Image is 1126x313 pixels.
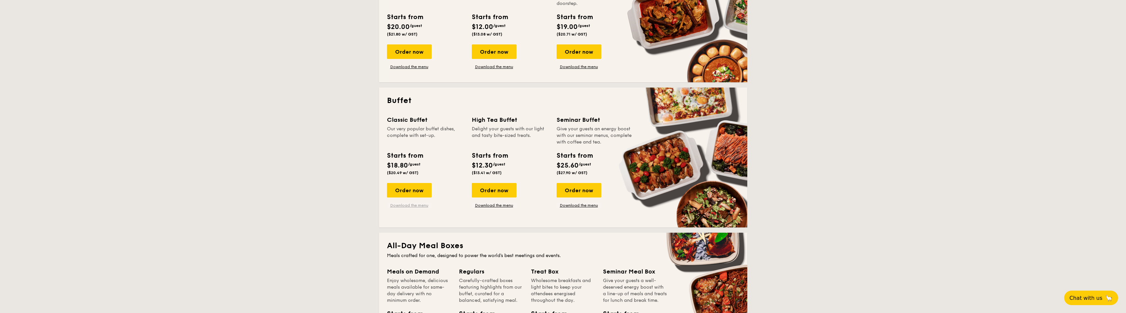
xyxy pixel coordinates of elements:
[387,32,418,37] span: ($21.80 w/ GST)
[387,241,739,251] h2: All-Day Meal Boxes
[387,252,739,259] div: Meals crafted for one, designed to power the world's best meetings and events.
[387,12,423,22] div: Starts from
[472,151,508,161] div: Starts from
[557,12,592,22] div: Starts from
[387,267,451,276] div: Meals on Demand
[472,32,502,37] span: ($13.08 w/ GST)
[579,162,591,167] span: /guest
[603,277,667,304] div: Give your guests a well-deserved energy boost with a line-up of meals and treats for lunch and br...
[557,162,579,170] span: $25.60
[387,203,432,208] a: Download the menu
[387,115,464,124] div: Classic Buffet
[472,126,549,145] div: Delight your guests with our light and tasty bite-sized treats.
[472,170,502,175] span: ($13.41 w/ GST)
[531,267,595,276] div: Treat Box
[557,183,601,197] div: Order now
[557,203,601,208] a: Download the menu
[387,44,432,59] div: Order now
[493,162,505,167] span: /guest
[459,277,523,304] div: Carefully-crafted boxes featuring highlights from our buffet, curated for a balanced, satisfying ...
[557,115,634,124] div: Seminar Buffet
[459,267,523,276] div: Regulars
[472,115,549,124] div: High Tea Buffet
[493,23,506,28] span: /guest
[408,162,420,167] span: /guest
[603,267,667,276] div: Seminar Meal Box
[557,44,601,59] div: Order now
[472,23,493,31] span: $12.00
[557,64,601,69] a: Download the menu
[472,44,516,59] div: Order now
[557,170,587,175] span: ($27.90 w/ GST)
[557,126,634,145] div: Give your guests an energy boost with our seminar menus, complete with coffee and tea.
[472,64,516,69] a: Download the menu
[472,203,516,208] a: Download the menu
[387,183,432,197] div: Order now
[387,170,419,175] span: ($20.49 w/ GST)
[410,23,422,28] span: /guest
[1064,291,1118,305] button: Chat with us🦙
[472,183,516,197] div: Order now
[387,151,423,161] div: Starts from
[387,64,432,69] a: Download the menu
[387,277,451,304] div: Enjoy wholesome, delicious meals available for same-day delivery with no minimum order.
[1105,294,1113,302] span: 🦙
[557,32,587,37] span: ($20.71 w/ GST)
[557,151,592,161] div: Starts from
[387,23,410,31] span: $20.00
[387,95,739,106] h2: Buffet
[387,162,408,170] span: $18.80
[578,23,590,28] span: /guest
[557,23,578,31] span: $19.00
[1069,295,1102,301] span: Chat with us
[531,277,595,304] div: Wholesome breakfasts and light bites to keep your attendees energised throughout the day.
[472,162,493,170] span: $12.30
[472,12,508,22] div: Starts from
[387,126,464,145] div: Our very popular buffet dishes, complete with set-up.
